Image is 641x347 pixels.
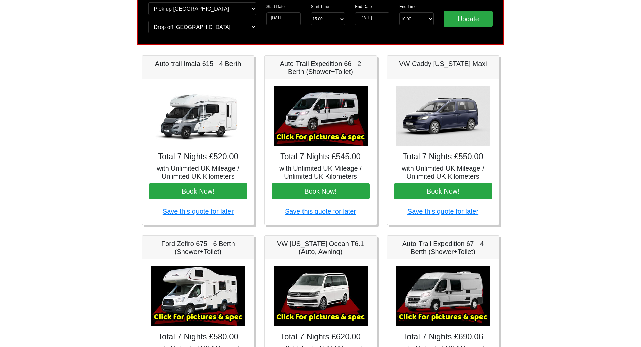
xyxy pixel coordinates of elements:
[399,4,417,10] label: End Time
[272,332,370,342] h4: Total 7 Nights £620.00
[394,164,492,180] h5: with Unlimited UK Mileage / Unlimited UK Kilometers
[272,240,370,256] h5: VW [US_STATE] Ocean T6.1 (Auto, Awning)
[149,152,247,162] h4: Total 7 Nights £520.00
[355,4,372,10] label: End Date
[311,4,329,10] label: Start Time
[163,208,234,215] a: Save this quote for later
[149,332,247,342] h4: Total 7 Nights £580.00
[396,86,490,146] img: VW Caddy California Maxi
[272,60,370,76] h5: Auto-Trail Expedition 66 - 2 Berth (Shower+Toilet)
[394,60,492,68] h5: VW Caddy [US_STATE] Maxi
[444,11,493,27] input: Update
[394,240,492,256] h5: Auto-Trail Expedition 67 - 4 Berth (Shower+Toilet)
[149,183,247,199] button: Book Now!
[274,266,368,326] img: VW California Ocean T6.1 (Auto, Awning)
[274,86,368,146] img: Auto-Trail Expedition 66 - 2 Berth (Shower+Toilet)
[266,4,285,10] label: Start Date
[272,183,370,199] button: Book Now!
[394,183,492,199] button: Book Now!
[355,12,389,25] input: Return Date
[149,164,247,180] h5: with Unlimited UK Mileage / Unlimited UK Kilometers
[394,332,492,342] h4: Total 7 Nights £690.06
[407,208,478,215] a: Save this quote for later
[151,86,245,146] img: Auto-trail Imala 615 - 4 Berth
[149,60,247,68] h5: Auto-trail Imala 615 - 4 Berth
[149,240,247,256] h5: Ford Zefiro 675 - 6 Berth (Shower+Toilet)
[285,208,356,215] a: Save this quote for later
[272,164,370,180] h5: with Unlimited UK Mileage / Unlimited UK Kilometers
[396,266,490,326] img: Auto-Trail Expedition 67 - 4 Berth (Shower+Toilet)
[151,266,245,326] img: Ford Zefiro 675 - 6 Berth (Shower+Toilet)
[394,152,492,162] h4: Total 7 Nights £550.00
[272,152,370,162] h4: Total 7 Nights £545.00
[266,12,301,25] input: Start Date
